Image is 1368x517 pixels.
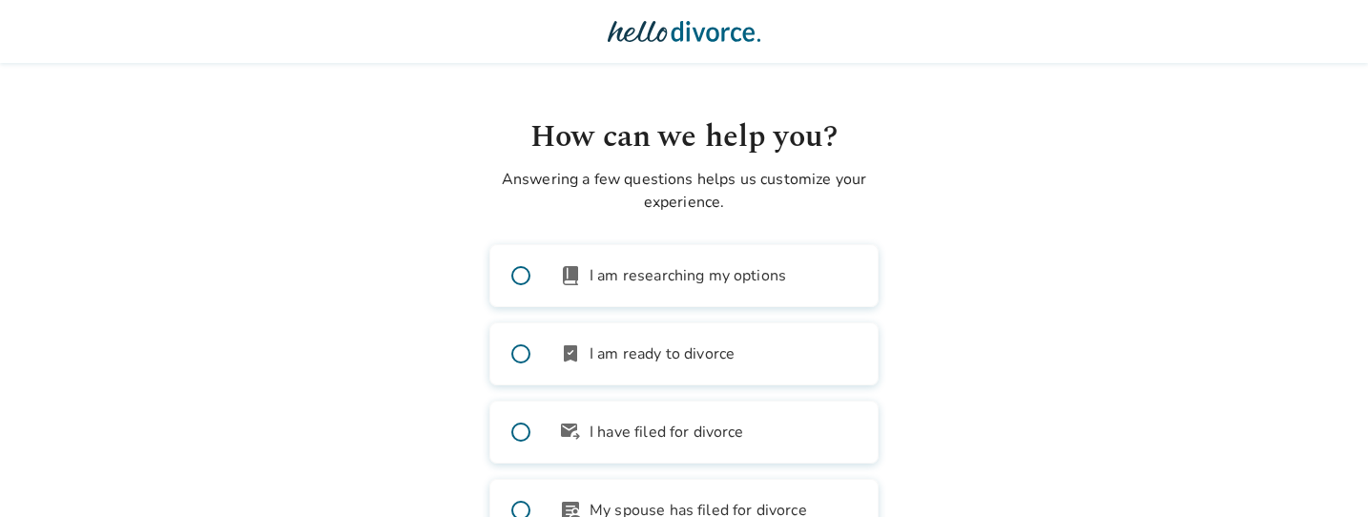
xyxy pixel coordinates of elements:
span: book_2 [559,264,582,287]
span: I am researching my options [590,264,786,287]
span: outgoing_mail [559,421,582,444]
span: I have filed for divorce [590,421,744,444]
span: bookmark_check [559,342,582,365]
img: Hello Divorce Logo [608,12,760,51]
h1: How can we help you? [489,114,879,160]
span: I am ready to divorce [590,342,735,365]
p: Answering a few questions helps us customize your experience. [489,168,879,214]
